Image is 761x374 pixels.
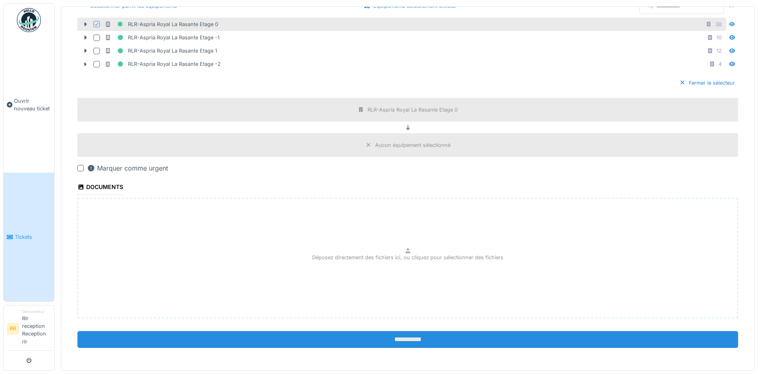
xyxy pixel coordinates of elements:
span: Ouvrir nouveau ticket [14,97,51,112]
a: RR DemandeurRlr reception Reception rlr [7,309,51,351]
div: Marquer comme urgent [87,163,168,173]
div: 4 [718,60,722,68]
a: Tickets [4,173,54,301]
div: 12 [716,47,722,55]
li: RR [7,323,19,335]
div: 10 [716,34,722,41]
div: RLR-Aspria Royal La Rasante Etage 0 [105,19,218,29]
div: RLR-Aspria Royal La Rasante Etage 1 [105,46,217,56]
li: Rlr reception Reception rlr [22,309,51,349]
p: Déposez directement des fichiers ici, ou cliquez pour sélectionner des fichiers [312,254,503,261]
div: Documents [77,181,123,195]
div: RLR-Aspria Royal La Rasante Etage 0 [367,106,458,114]
div: 38 [715,20,722,28]
img: Badge_color-CXgf-gQk.svg [17,8,41,32]
div: RLR-Aspria Royal La Rasante Etage -1 [105,33,219,43]
span: Tickets [15,233,51,241]
div: Demandeur [22,309,51,315]
a: Ouvrir nouveau ticket [4,37,54,173]
div: Fermer le sélecteur [676,77,738,88]
div: RLR-Aspria Royal La Rasante Etage -2 [105,59,221,69]
div: Aucun équipement sélectionné [375,141,451,149]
